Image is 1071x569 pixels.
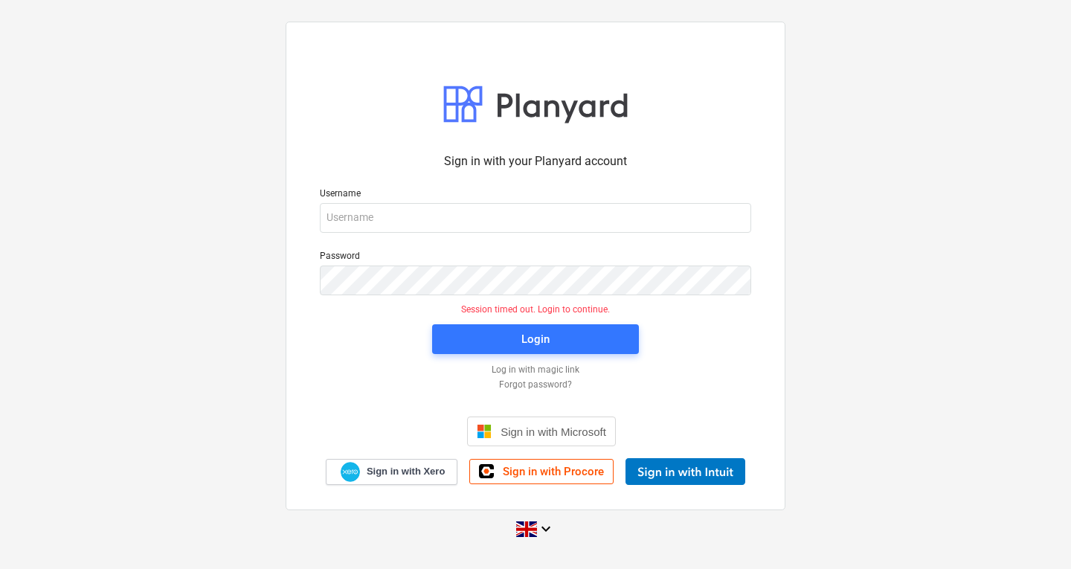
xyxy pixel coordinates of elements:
a: Forgot password? [312,379,759,391]
button: Login [432,324,639,354]
a: Sign in with Xero [326,459,458,485]
input: Username [320,203,751,233]
img: Xero logo [341,462,360,482]
img: Microsoft logo [477,424,492,439]
p: Password [320,251,751,266]
a: Sign in with Procore [469,459,614,484]
p: Sign in with your Planyard account [320,152,751,170]
div: Login [521,329,550,349]
span: Sign in with Xero [367,465,445,478]
p: Username [320,188,751,203]
p: Session timed out. Login to continue. [311,304,760,316]
a: Log in with magic link [312,364,759,376]
span: Sign in with Procore [503,465,604,478]
span: Sign in with Microsoft [501,425,606,438]
i: keyboard_arrow_down [537,520,555,538]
